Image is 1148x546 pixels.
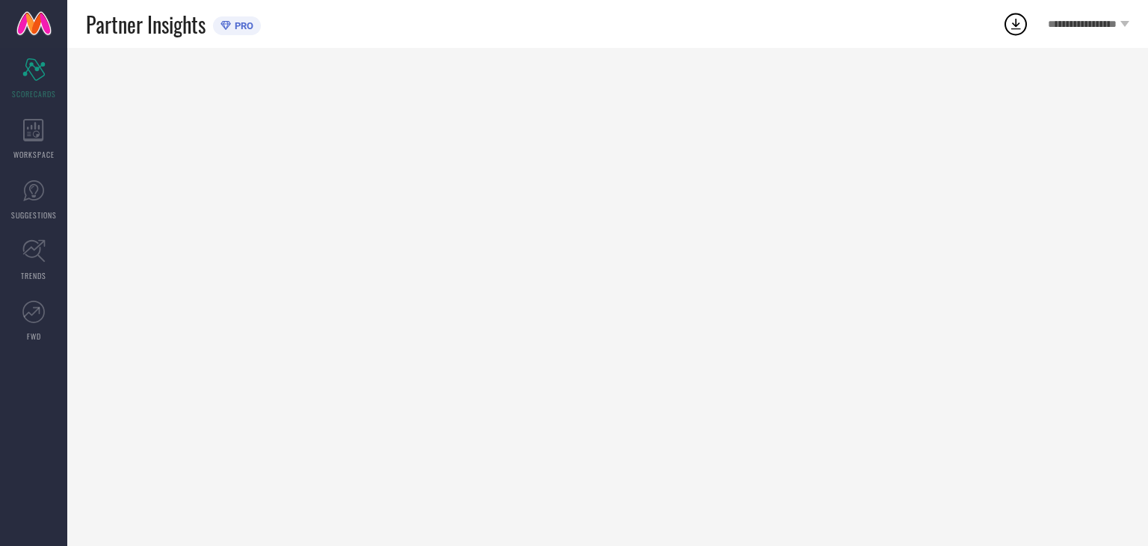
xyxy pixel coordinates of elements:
[11,209,57,221] span: SUGGESTIONS
[13,149,55,160] span: WORKSPACE
[1002,10,1029,37] div: Open download list
[12,88,56,99] span: SCORECARDS
[231,20,253,31] span: PRO
[21,270,46,281] span: TRENDS
[27,331,41,342] span: FWD
[86,9,206,40] span: Partner Insights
